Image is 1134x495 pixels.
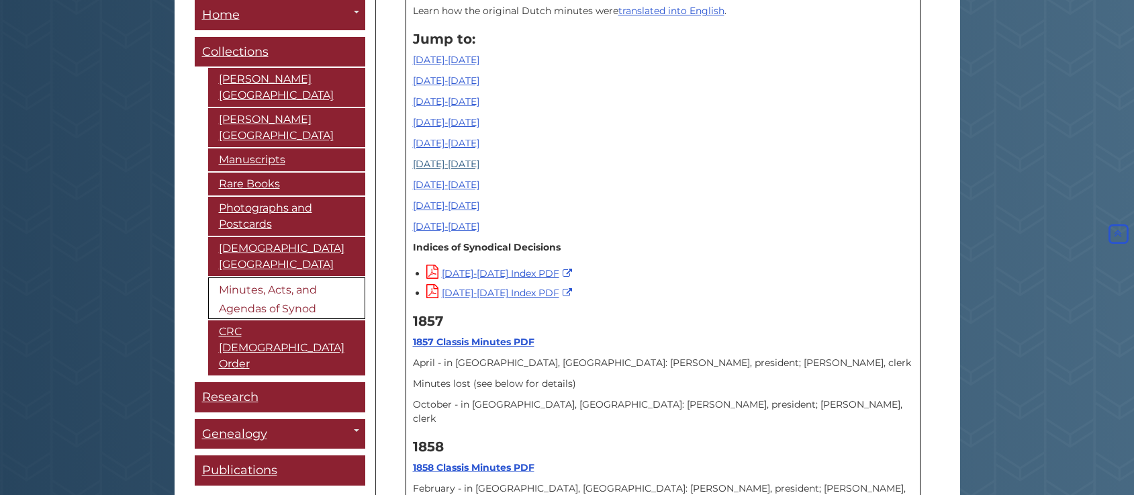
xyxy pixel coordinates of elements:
[208,68,365,107] a: [PERSON_NAME][GEOGRAPHIC_DATA]
[413,439,444,455] strong: 1858
[195,37,365,67] a: Collections
[413,179,479,191] a: [DATE]-[DATE]
[413,241,561,253] strong: Indices of Synodical Decisions
[195,382,365,412] a: Research
[413,158,479,170] a: [DATE]-[DATE]
[195,419,365,449] a: Genealogy
[413,220,479,232] a: [DATE]-[DATE]
[426,267,575,279] a: [DATE]-[DATE] Index PDF
[413,336,534,348] a: 1857 Classis Minutes PDF
[208,197,365,236] a: Photographs and Postcards
[202,44,269,59] span: Collections
[208,237,365,276] a: [DEMOGRAPHIC_DATA][GEOGRAPHIC_DATA]
[208,173,365,195] a: Rare Books
[413,377,913,391] p: Minutes lost (see below for details)
[208,320,365,375] a: CRC [DEMOGRAPHIC_DATA] Order
[202,390,258,404] span: Research
[413,31,475,47] strong: Jump to:
[413,137,479,149] a: [DATE]-[DATE]
[202,7,240,22] span: Home
[208,148,365,171] a: Manuscripts
[202,463,277,478] span: Publications
[195,455,365,486] a: Publications
[413,461,534,474] a: 1858 Classis Minutes PDF
[413,4,913,18] p: Learn how the original Dutch minutes were .
[413,75,479,87] a: [DATE]-[DATE]
[413,54,479,66] a: [DATE]-[DATE]
[413,199,479,212] a: [DATE]-[DATE]
[208,277,365,319] a: Minutes, Acts, and Agendas of Synod
[208,108,365,147] a: [PERSON_NAME][GEOGRAPHIC_DATA]
[413,313,443,329] b: 1857
[618,5,724,17] a: translated into English
[1106,228,1131,240] a: Back to Top
[413,116,479,128] a: [DATE]-[DATE]
[202,426,267,441] span: Genealogy
[426,287,575,299] a: [DATE]-[DATE] Index PDF
[413,398,913,426] p: October - in [GEOGRAPHIC_DATA], [GEOGRAPHIC_DATA]: [PERSON_NAME], president; [PERSON_NAME], clerk
[413,356,913,370] p: April - in [GEOGRAPHIC_DATA], [GEOGRAPHIC_DATA]: [PERSON_NAME], president; [PERSON_NAME], clerk
[413,95,479,107] a: [DATE]-[DATE]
